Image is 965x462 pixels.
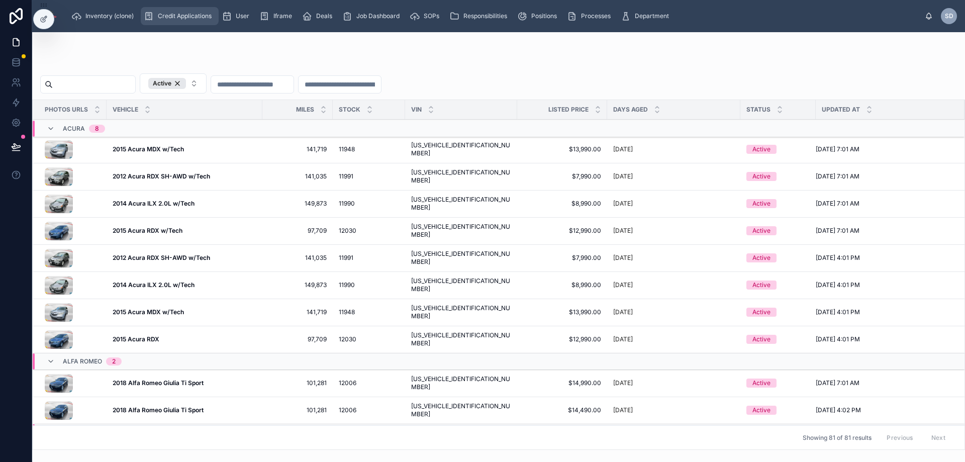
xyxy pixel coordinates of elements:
[411,375,511,391] a: [US_VEHICLE_IDENTIFICATION_NUMBER]
[411,402,511,418] a: [US_VEHICLE_IDENTIFICATION_NUMBER]
[746,145,810,154] a: Active
[816,379,952,387] a: [DATE] 7:01 AM
[112,357,116,365] div: 2
[803,434,872,442] span: Showing 81 of 81 results
[268,335,327,343] a: 97,709
[411,196,511,212] a: [US_VEHICLE_IDENTIFICATION_NUMBER]
[411,250,511,266] span: [US_VEHICLE_IDENTIFICATION_NUMBER]
[339,227,399,235] a: 12030
[219,7,256,25] a: User
[531,12,557,20] span: Positions
[268,281,327,289] a: 149,873
[816,200,859,208] span: [DATE] 7:01 AM
[113,145,256,153] a: 2015 Acura MDX w/Tech
[95,125,99,133] div: 8
[523,308,601,316] a: $13,990.00
[45,106,88,114] span: Photos Urls
[523,335,601,343] span: $12,990.00
[613,308,633,316] p: [DATE]
[746,172,810,181] a: Active
[746,281,810,290] a: Active
[45,330,73,349] img: HX%2FLL%2F88%2FSG8VICZLN28QO6.jpg
[816,281,860,289] span: [DATE] 4:01 PM
[268,172,327,180] a: 141,035
[45,374,73,393] img: 3V%2FFS%2FYR%2FECPBU4943MIN6D.jpg
[68,7,141,25] a: Inventory (clone)
[816,254,860,262] span: [DATE] 4:01 PM
[613,145,734,153] a: [DATE]
[113,172,210,180] strong: 2012 Acura RDX SH-AWD w/Tech
[816,254,952,262] a: [DATE] 4:01 PM
[822,106,860,114] span: Updated at
[256,7,299,25] a: Iframe
[635,12,669,20] span: Department
[339,406,356,414] span: 12006
[816,200,952,208] a: [DATE] 7:01 AM
[816,308,952,316] a: [DATE] 4:01 PM
[45,401,73,420] img: 3V%2FFS%2FYR%2FECPBU4943MIN6D.jpg
[523,227,601,235] span: $12,990.00
[339,335,356,343] span: 12030
[523,406,601,414] a: $14,490.00
[613,379,734,387] a: [DATE]
[63,357,102,365] span: Alfa Romeo
[523,172,601,180] a: $7,990.00
[411,304,511,320] a: [US_VEHICLE_IDENTIFICATION_NUMBER]
[113,379,204,387] strong: 2018 Alfa Romeo Giulia Ti Sport
[236,12,249,20] span: User
[523,379,601,387] a: $14,990.00
[356,12,400,20] span: Job Dashboard
[411,141,511,157] span: [US_VEHICLE_IDENTIFICATION_NUMBER]
[945,12,953,20] span: SD
[613,172,633,180] p: [DATE]
[746,199,810,208] a: Active
[64,5,925,27] div: scrollable content
[523,145,601,153] a: $13,990.00
[268,227,327,235] a: 97,709
[339,379,399,387] a: 12006
[113,254,210,261] strong: 2012 Acura RDX SH-AWD w/Tech
[523,254,601,262] a: $7,990.00
[268,308,327,316] span: 141,719
[752,253,770,262] div: Active
[113,281,195,289] strong: 2014 Acura ILX 2.0L w/Tech
[339,379,356,387] span: 12006
[113,145,184,153] strong: 2015 Acura MDX w/Tech
[613,254,734,262] a: [DATE]
[113,227,182,234] strong: 2015 Acura RDX w/Tech
[268,145,327,153] span: 141,719
[564,7,618,25] a: Processes
[514,7,564,25] a: Positions
[411,168,511,184] a: [US_VEHICLE_IDENTIFICATION_NUMBER]
[411,277,511,293] a: [US_VEHICLE_IDENTIFICATION_NUMBER]
[45,195,73,213] img: KR%2FA1%2F8D%2FOI3LMN7EXF19AW.jpg
[752,281,770,290] div: Active
[268,379,327,387] a: 101,281
[613,145,633,153] p: [DATE]
[268,406,327,414] a: 101,281
[63,125,85,133] span: Acura
[268,200,327,208] span: 149,873
[618,7,676,25] a: Department
[746,253,810,262] a: Active
[523,200,601,208] a: $8,990.00
[746,106,770,114] span: Status
[113,106,138,114] span: Vehicle
[746,308,810,317] a: Active
[816,379,859,387] span: [DATE] 7:01 AM
[523,281,601,289] span: $8,990.00
[113,308,184,316] strong: 2015 Acura MDX w/Tech
[613,406,633,414] p: [DATE]
[816,335,952,343] a: [DATE] 4:01 PM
